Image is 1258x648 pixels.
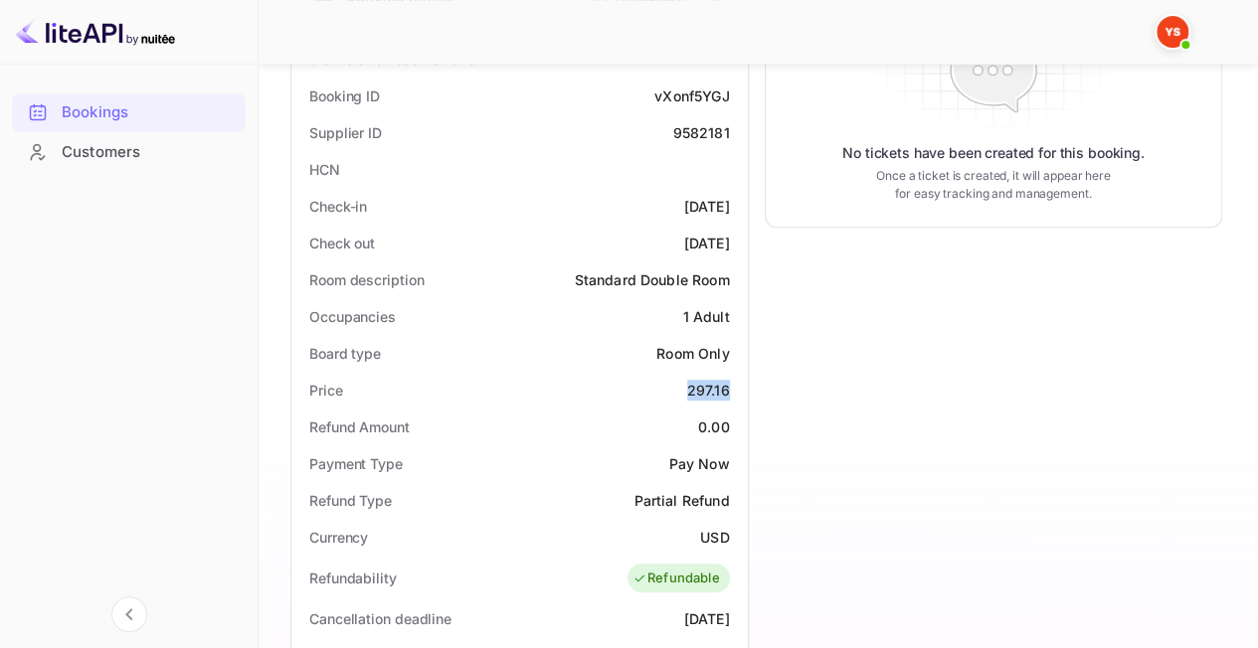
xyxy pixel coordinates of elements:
div: [DATE] [684,608,730,629]
div: Price [309,380,343,401]
div: 9582181 [672,122,729,143]
div: Partial Refund [633,490,729,511]
div: Pay Now [668,453,729,474]
div: Currency [309,527,368,548]
div: [DATE] [684,233,730,253]
p: Once a ticket is created, it will appear here for easy tracking and management. [872,167,1114,203]
div: Booking ID [309,85,380,106]
div: Refund Amount [309,416,410,437]
div: 0.00 [698,416,730,437]
div: Check-in [309,196,367,217]
div: Standard Double Room [575,269,730,290]
div: Occupancies [309,306,396,327]
div: Cancellation deadline [309,608,451,629]
a: Customers [12,133,246,170]
div: HCN [309,159,340,180]
div: Bookings [12,93,246,132]
div: USD [700,527,729,548]
div: Room description [309,269,424,290]
div: 297.16 [687,380,730,401]
div: Board type [309,343,381,364]
div: [DATE] [684,196,730,217]
div: Refundable [632,568,720,588]
div: Bookings [62,101,236,124]
div: 1 Adult [682,306,729,327]
p: No tickets have been created for this booking. [842,143,1145,163]
div: Supplier ID [309,122,382,143]
img: Yandex Support [1157,16,1188,48]
div: Payment Type [309,453,403,474]
a: Bookings [12,93,246,130]
button: Collapse navigation [111,596,147,632]
div: Refundability [309,567,397,588]
div: Customers [62,141,236,164]
img: LiteAPI logo [16,16,175,48]
div: vXonf5YGJ [654,85,729,106]
div: Refund Type [309,490,392,511]
div: Customers [12,133,246,172]
div: Check out [309,233,375,253]
div: Room Only [656,343,729,364]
